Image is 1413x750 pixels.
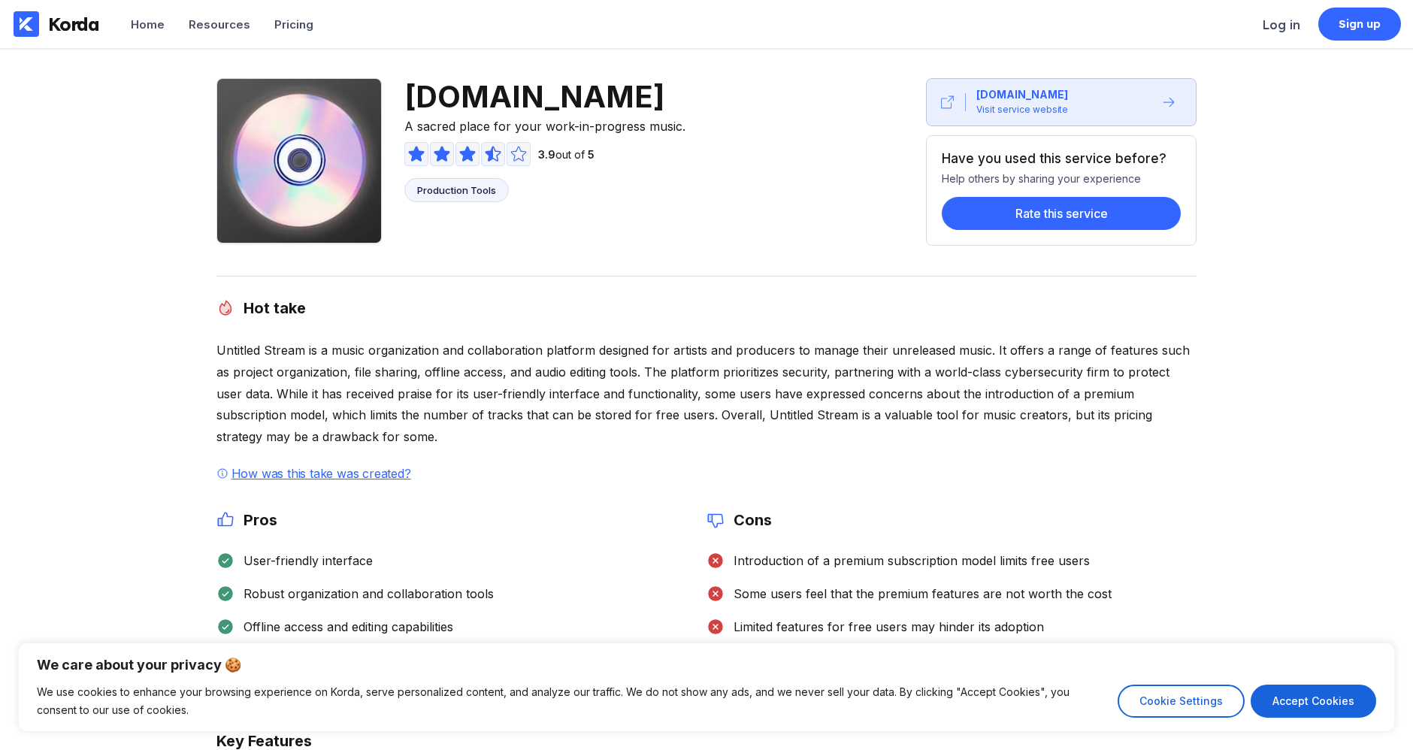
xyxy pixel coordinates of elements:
[37,656,1376,674] p: We care about your privacy 🍪
[1339,17,1381,32] div: Sign up
[942,185,1181,230] a: Rate this service
[942,166,1181,185] div: Help others by sharing your experience
[725,553,1090,568] div: Introduction of a premium subscription model limits free users
[725,511,772,529] h2: Cons
[228,466,414,481] div: How was this take was created?
[1118,685,1245,718] button: Cookie Settings
[234,586,494,601] div: Robust organization and collaboration tools
[926,78,1197,126] button: [DOMAIN_NAME]Visit service website
[216,78,382,243] img: Untitled.Stream
[48,13,99,35] div: Korda
[1263,17,1300,32] div: Log in
[37,683,1106,719] p: We use cookies to enhance your browsing experience on Korda, serve personalized content, and anal...
[234,299,306,317] h2: Hot take
[942,151,1172,166] div: Have you used this service before?
[725,619,1044,634] div: Limited features for free users may hinder its adoption
[131,17,165,32] div: Home
[189,17,250,32] div: Resources
[976,87,1067,102] div: [DOMAIN_NAME]
[1251,685,1376,718] button: Accept Cookies
[532,148,595,161] div: out of
[417,184,496,196] div: Production Tools
[234,619,453,634] div: Offline access and editing capabilities
[1015,206,1108,221] div: Rate this service
[234,511,277,529] h2: Pros
[1318,8,1401,41] a: Sign up
[588,148,595,161] span: 5
[404,178,509,202] a: Production Tools
[976,102,1068,117] div: Visit service website
[404,115,685,135] span: A sacred place for your work-in-progress music.
[216,340,1197,448] div: Untitled Stream is a music organization and collaboration platform designed for artists and produ...
[234,553,373,568] div: User-friendly interface
[725,586,1112,601] div: Some users feel that the premium features are not worth the cost
[538,148,555,161] span: 3.9
[404,78,685,115] span: [DOMAIN_NAME]
[274,17,313,32] div: Pricing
